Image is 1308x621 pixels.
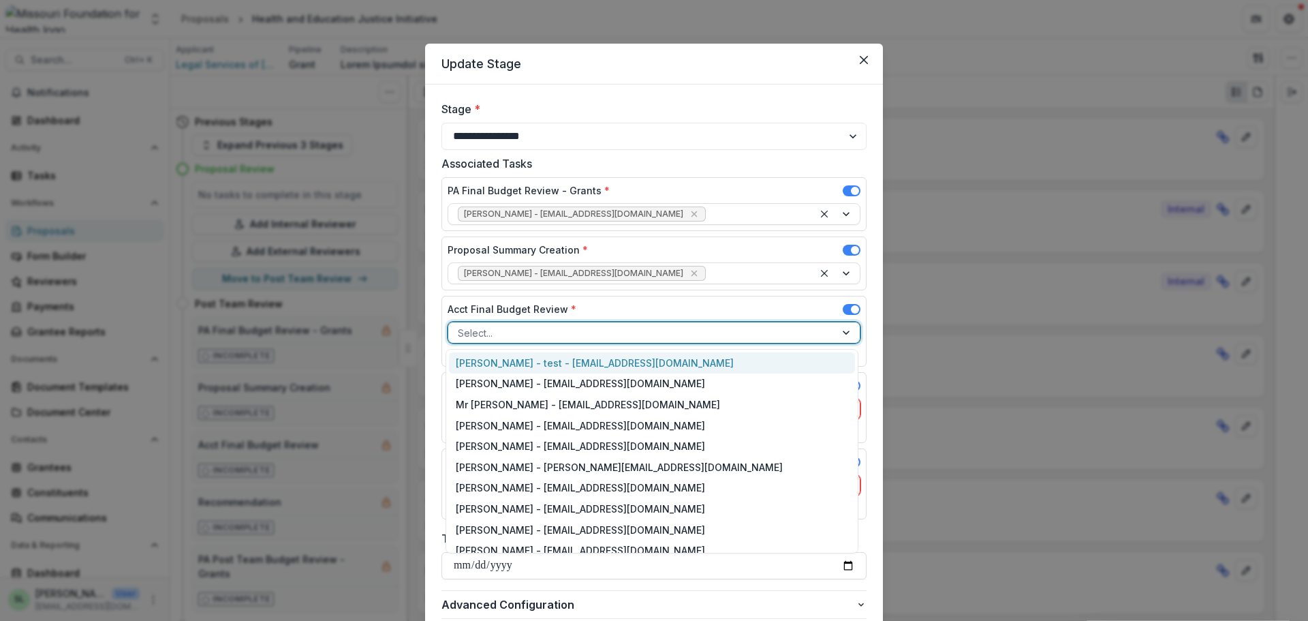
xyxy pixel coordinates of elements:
[441,591,867,618] button: Advanced Configuration
[441,596,856,613] span: Advanced Configuration
[687,207,701,221] div: Remove Sada Lindsey - slindsey@mffh.org
[464,209,683,219] span: [PERSON_NAME] - [EMAIL_ADDRESS][DOMAIN_NAME]
[448,243,588,257] label: Proposal Summary Creation
[441,101,858,117] label: Stage
[449,352,855,374] div: [PERSON_NAME] - test - [EMAIL_ADDRESS][DOMAIN_NAME]
[448,302,576,316] label: Acct Final Budget Review
[441,530,858,547] label: Task Due Date
[449,519,855,541] div: [PERSON_NAME] - [EMAIL_ADDRESS][DOMAIN_NAME]
[448,183,610,198] label: PA Final Budget Review - Grants
[449,374,855,395] div: [PERSON_NAME] - [EMAIL_ADDRESS][DOMAIN_NAME]
[449,478,855,499] div: [PERSON_NAME] - [EMAIL_ADDRESS][DOMAIN_NAME]
[464,269,683,278] span: [PERSON_NAME] - [EMAIL_ADDRESS][DOMAIN_NAME]
[449,498,855,519] div: [PERSON_NAME] - [EMAIL_ADDRESS][DOMAIN_NAME]
[449,415,855,436] div: [PERSON_NAME] - [EMAIL_ADDRESS][DOMAIN_NAME]
[449,457,855,478] div: [PERSON_NAME] - [PERSON_NAME][EMAIL_ADDRESS][DOMAIN_NAME]
[449,394,855,415] div: Mr [PERSON_NAME] - [EMAIL_ADDRESS][DOMAIN_NAME]
[449,540,855,561] div: [PERSON_NAME] - [EMAIL_ADDRESS][DOMAIN_NAME]
[687,267,701,280] div: Remove Sada Lindsey - slindsey@mffh.org
[853,49,875,71] button: Close
[425,44,883,85] header: Update Stage
[441,155,858,172] label: Associated Tasks
[449,436,855,457] div: [PERSON_NAME] - [EMAIL_ADDRESS][DOMAIN_NAME]
[816,265,832,282] div: Clear selected options
[816,206,832,222] div: Clear selected options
